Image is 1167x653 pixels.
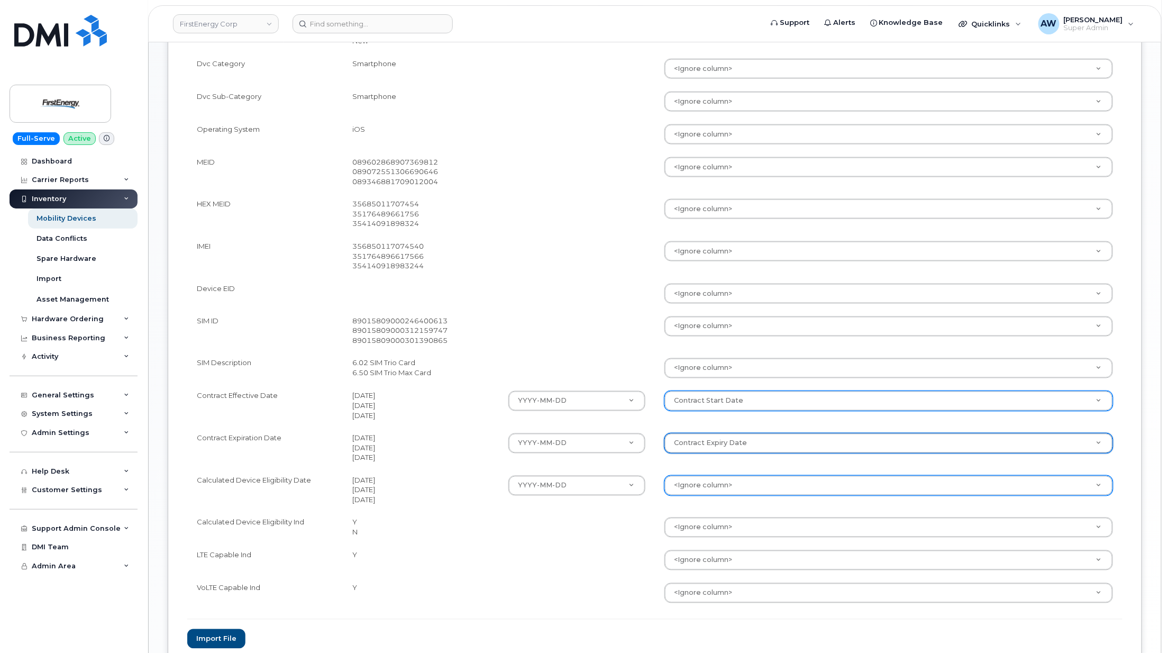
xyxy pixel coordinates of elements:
td: 35685011707454 35176489661756 35414091898324 [343,193,499,235]
a: YYYY-MM-DD [509,434,645,453]
span: Alerts [833,17,855,28]
td: Device EID [187,277,343,310]
span: <Ignore column> [668,364,732,373]
td: [DATE] [DATE] [DATE] [343,385,499,427]
a: <Ignore column> [665,518,1113,537]
span: <Ignore column> [668,523,732,532]
td: iOS [343,118,499,151]
a: <Ignore column> [665,242,1113,261]
span: Contract Expiry Date [668,439,747,448]
span: <Ignore column> [668,162,732,172]
a: Contract Start Date [665,392,1113,411]
td: Contract Effective Date [187,385,343,427]
td: MEID [187,151,343,193]
a: <Ignore column> [665,317,1113,336]
span: <Ignore column> [668,322,732,331]
td: SIM ID [187,310,343,352]
span: <Ignore column> [668,97,732,106]
span: Contract Start Date [668,396,743,406]
span: Support [780,17,809,28]
span: Knowledge Base [879,17,943,28]
a: <Ignore column> [665,551,1113,570]
a: FirstEnergy Corp [173,14,279,33]
td: Y N [343,511,499,544]
span: <Ignore column> [668,64,732,74]
a: <Ignore column> [665,92,1113,111]
td: VoLTE Capable Ind [187,577,343,610]
a: <Ignore column> [665,125,1113,144]
div: Alyssa Wagner [1031,13,1142,34]
span: <Ignore column> [668,556,732,565]
td: LTE Capable Ind [187,544,343,577]
a: <Ignore column> [665,199,1113,219]
td: Contract Expiration Date [187,427,343,469]
span: <Ignore column> [668,588,732,598]
span: <Ignore column> [668,247,732,256]
td: Y [343,544,499,577]
td: HEX MEID [187,193,343,235]
a: Knowledge Base [863,12,951,33]
a: Support [763,12,817,33]
a: <Ignore column> [665,158,1113,177]
td: SIM Description [187,352,343,385]
span: <Ignore column> [668,204,732,214]
span: YYYY-MM-DD [512,481,567,491]
td: Dvc Category [187,52,343,85]
a: Alerts [817,12,863,33]
td: Calculated Device Eligibility Ind [187,511,343,544]
td: 6.02 SIM Trio Card 6.50 SIM Trio Max Card [343,352,499,385]
td: Dvc Sub-Category [187,85,343,118]
span: [PERSON_NAME] [1064,15,1123,24]
span: YYYY-MM-DD [512,396,567,406]
span: AW [1041,17,1057,30]
td: Operating System [187,118,343,151]
td: Smartphone [343,85,499,118]
a: <Ignore column> [665,584,1113,603]
td: Y [343,577,499,610]
span: YYYY-MM-DD [512,439,567,448]
input: Find something... [293,14,453,33]
a: YYYY-MM-DD [509,392,645,411]
td: IMEI [187,235,343,277]
span: <Ignore column> [668,130,732,139]
a: <Ignore column> [665,59,1113,78]
a: <Ignore column> [665,476,1113,495]
td: Smartphone [343,52,499,85]
td: [DATE] [DATE] [DATE] [343,427,499,469]
iframe: Messenger Launcher [1121,607,1159,645]
a: <Ignore column> [665,359,1113,378]
td: 89015809000246400613 89015809000312159747 89015809000301390865 [343,310,499,352]
a: YYYY-MM-DD [509,476,645,495]
td: 356850117074540 351764896617566 354140918983244 [343,235,499,277]
button: Import file [187,629,245,649]
span: Super Admin [1064,24,1123,32]
span: Quicklinks [972,20,1010,28]
td: Calculated Device Eligibility Date [187,469,343,512]
a: Contract Expiry Date [665,434,1113,453]
span: <Ignore column> [668,481,732,491]
a: <Ignore column> [665,284,1113,303]
td: [DATE] [DATE] [DATE] [343,469,499,512]
span: <Ignore column> [668,289,732,298]
div: Quicklinks [952,13,1029,34]
td: 089602868907369812 089072551306690646 089346881709012004 [343,151,499,193]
